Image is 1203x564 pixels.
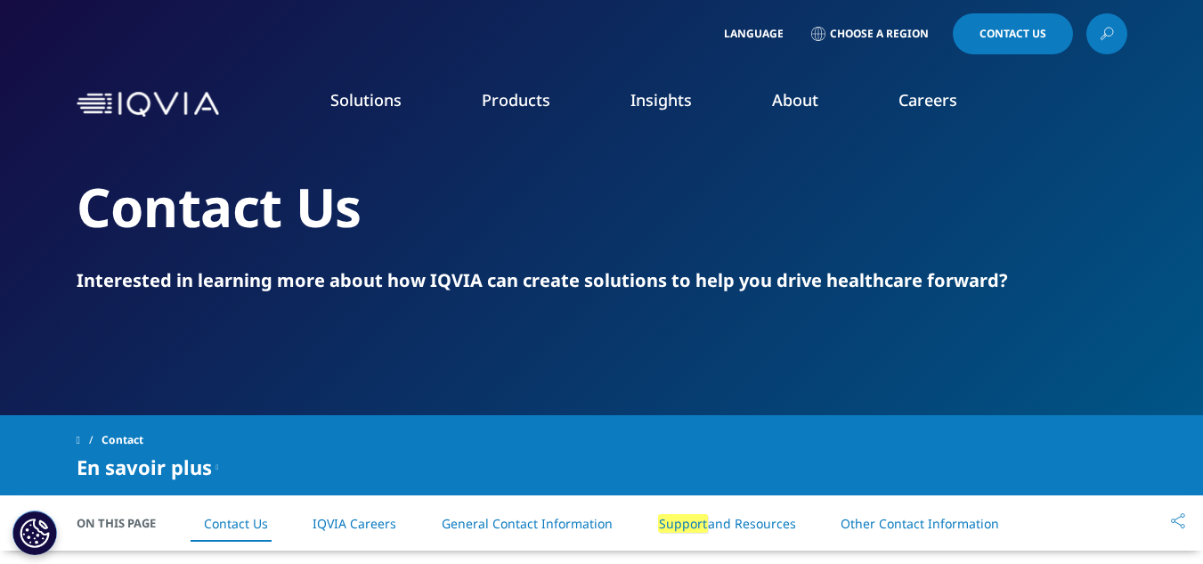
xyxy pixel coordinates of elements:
[204,515,268,532] a: Contact Us
[830,27,929,41] span: Choose a Region
[953,13,1073,54] a: Contact Us
[330,89,402,110] a: Solutions
[658,514,796,533] a: Supportand Resources
[226,62,1127,146] nav: Primary
[77,268,1127,293] div: Interested in learning more about how IQVIA can create solutions to help you drive healthcare for...
[630,89,692,110] a: Insights
[724,27,784,41] span: Language
[102,424,143,456] span: Contact
[77,174,1127,241] h2: Contact Us
[482,89,550,110] a: Products
[313,515,396,532] a: IQVIA Careers
[77,514,175,532] span: On This Page
[12,511,57,555] button: Cookies Settings
[898,89,957,110] a: Careers
[442,515,613,532] a: General Contact Information
[772,89,818,110] a: About
[658,514,708,533] em: Support
[979,29,1046,39] span: Contact Us
[841,515,999,532] a: Other Contact Information
[77,456,212,478] span: En savoir plus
